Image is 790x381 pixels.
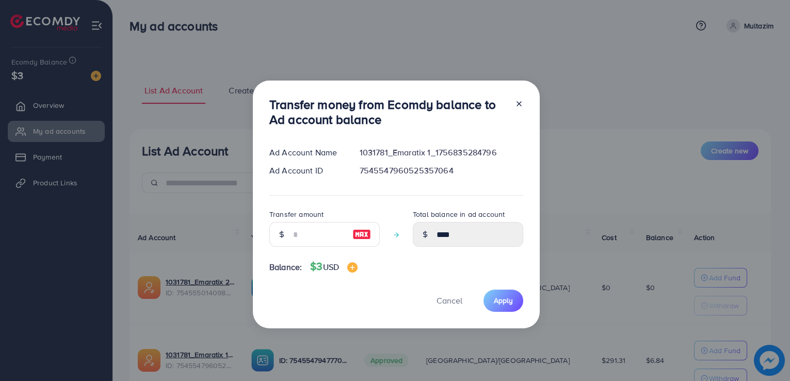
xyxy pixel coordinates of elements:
[351,147,531,158] div: 1031781_Emaratix 1_1756835284796
[310,260,358,273] h4: $3
[347,262,358,273] img: image
[494,295,513,306] span: Apply
[424,290,475,312] button: Cancel
[269,209,324,219] label: Transfer amount
[323,261,339,273] span: USD
[351,165,531,177] div: 7545547960525357064
[413,209,505,219] label: Total balance in ad account
[269,261,302,273] span: Balance:
[437,295,462,306] span: Cancel
[261,147,351,158] div: Ad Account Name
[352,228,371,241] img: image
[269,97,507,127] h3: Transfer money from Ecomdy balance to Ad account balance
[261,165,351,177] div: Ad Account ID
[483,290,523,312] button: Apply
